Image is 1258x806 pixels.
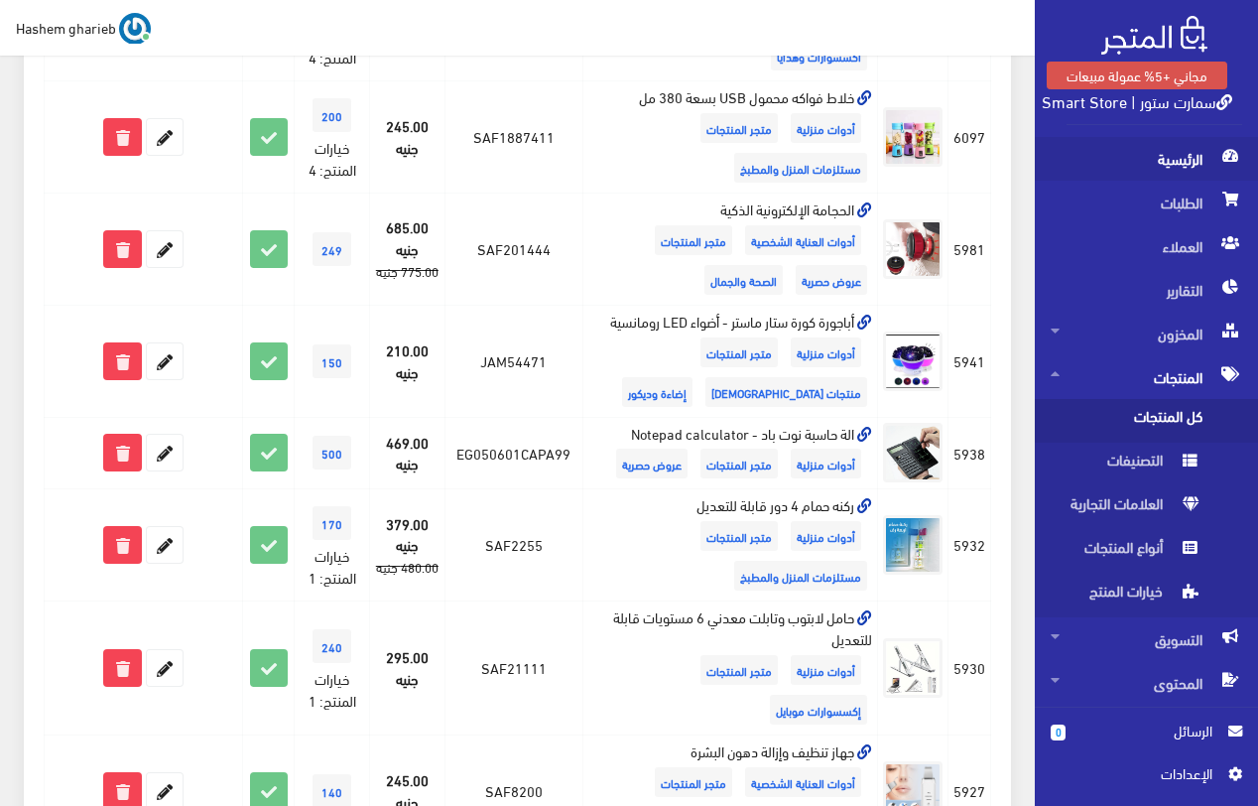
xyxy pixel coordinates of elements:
[791,337,861,367] span: أدوات منزلية
[616,449,688,478] span: عروض حصرية
[1035,574,1258,617] a: خيارات المنتج
[1051,137,1242,181] span: الرئيسية
[948,80,991,193] td: 6097
[622,377,692,407] span: إضاءة وديكور
[745,225,861,255] span: أدوات العناية الشخصية
[883,107,943,167] img: khlat-foakh-mhmol-usb-bsaa-380-ml.jpg
[313,436,351,470] span: 500
[883,332,943,391] img: abagor-kor-star-mastr-adoaaa-led-romansy.jpg
[1035,661,1258,705] a: المحتوى
[583,602,878,736] td: حامل لابتوب وتابلت معدني 6 مستويات قابلة للتعديل
[1051,486,1201,530] span: العلامات التجارية
[444,80,582,193] td: SAF1887411
[948,193,991,305] td: 5981
[1051,725,1066,740] span: 0
[583,489,878,602] td: ركنه حمام 4 دور قابلة للتعديل
[700,113,778,143] span: متجر المنتجات
[313,506,351,540] span: 170
[313,232,351,266] span: 249
[16,12,151,44] a: ... Hashem gharieb
[1047,62,1227,89] a: مجاني +5% عمولة مبيعات
[1051,443,1201,486] span: التصنيفات
[1081,720,1212,741] span: الرسائل
[745,767,861,797] span: أدوات العناية الشخصية
[1035,486,1258,530] a: العلامات التجارية
[309,541,356,591] span: خيارات المنتج: 1
[376,555,439,579] strike: 480.00 جنيه
[791,655,861,685] span: أدوات منزلية
[313,629,351,663] span: 240
[700,655,778,685] span: متجر المنتجات
[583,417,878,489] td: الة حاسبة نوت باد - Notepad calculator
[948,489,991,602] td: 5932
[583,193,878,305] td: الحجامة الإلكترونية الذكية
[16,15,116,40] span: Hashem gharieb
[1051,720,1242,762] a: 0 الرسائل
[309,133,356,183] span: خيارات المنتج: 4
[1035,355,1258,399] a: المنتجات
[309,664,356,714] span: خيارات المنتج: 1
[313,98,351,132] span: 200
[369,417,444,489] td: 469.00 جنيه
[948,602,991,736] td: 5930
[1035,224,1258,268] a: العملاء
[1067,762,1211,784] span: اﻹعدادات
[791,449,861,478] span: أدوات منزلية
[1035,312,1258,355] a: المخزون
[734,561,867,591] span: مستلزمات المنزل والمطبخ
[655,225,732,255] span: متجر المنتجات
[24,670,99,745] iframe: Drift Widget Chat Controller
[1051,312,1242,355] span: المخزون
[313,344,351,378] span: 150
[1051,661,1242,705] span: المحتوى
[1051,617,1242,661] span: التسويق
[1051,574,1201,617] span: خيارات المنتج
[1035,268,1258,312] a: التقارير
[583,305,878,417] td: أباجورة كورة ستار ماستر - أضواء LED رومانسية
[1051,224,1242,268] span: العملاء
[791,113,861,143] span: أدوات منزلية
[704,265,783,295] span: الصحة والجمال
[444,489,582,602] td: SAF2255
[369,489,444,602] td: 379.00 جنيه
[1051,181,1242,224] span: الطلبات
[1101,16,1207,55] img: .
[1042,86,1232,115] a: سمارت ستور | Smart Store
[1051,530,1201,574] span: أنواع المنتجات
[369,305,444,417] td: 210.00 جنيه
[444,305,582,417] td: JAM54471
[444,602,582,736] td: SAF21111
[1051,762,1242,794] a: اﻹعدادات
[119,13,151,45] img: ...
[444,417,582,489] td: EG050601CAPA99
[369,193,444,305] td: 685.00 جنيه
[444,193,582,305] td: SAF201444
[1035,181,1258,224] a: الطلبات
[796,265,867,295] span: عروض حصرية
[369,602,444,736] td: 295.00 جنيه
[770,695,867,725] span: إكسسوارات موبايل
[883,423,943,482] img: alal-alhasb-not-bad-notepad-calculator.jpg
[1051,268,1242,312] span: التقارير
[1035,137,1258,181] a: الرئيسية
[1051,399,1201,443] span: كل المنتجات
[655,767,732,797] span: متجر المنتجات
[1035,399,1258,443] a: كل المنتجات
[883,638,943,698] img: haml-labtob-otablt-maadny-6-mstoyat.jpg
[700,449,778,478] span: متجر المنتجات
[948,305,991,417] td: 5941
[1035,530,1258,574] a: أنواع المنتجات
[1035,443,1258,486] a: التصنيفات
[883,219,943,279] img: alhgam-alalktrony-althky-rahtk-fy-mtnaol-ydyk.jpg
[1051,355,1242,399] span: المنتجات
[734,153,867,183] span: مستلزمات المنزل والمطبخ
[369,80,444,193] td: 245.00 جنيه
[948,417,991,489] td: 5938
[705,377,867,407] span: منتجات [DEMOGRAPHIC_DATA]
[700,521,778,551] span: متجر المنتجات
[700,337,778,367] span: متجر المنتجات
[791,521,861,551] span: أدوات منزلية
[583,80,878,193] td: خلاط فواكه محمول USB بسعة 380 مل
[883,515,943,575] img: rknh-hmam-4-dor-kabl-lltaadyl.jpg
[376,259,439,283] strike: 775.00 جنيه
